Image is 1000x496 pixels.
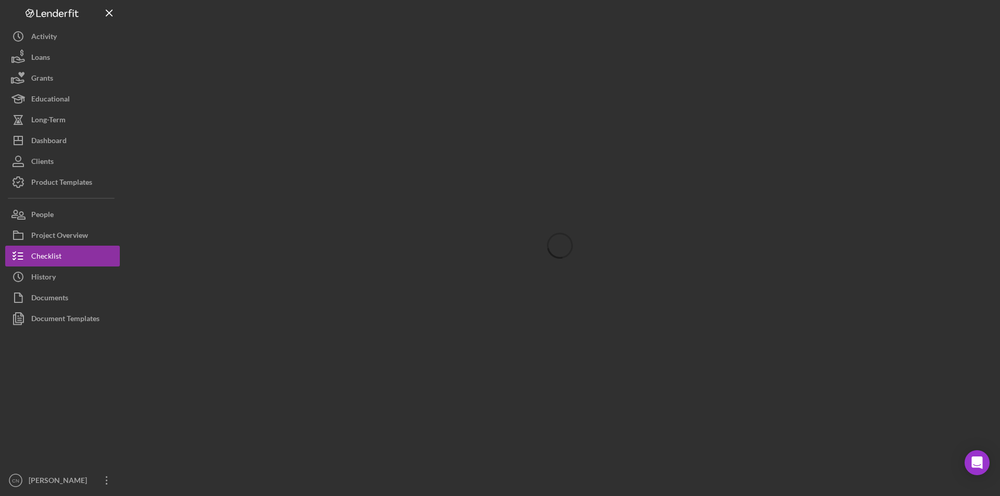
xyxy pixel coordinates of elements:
button: Checklist [5,246,120,266]
button: Dashboard [5,130,120,151]
button: Document Templates [5,308,120,329]
div: Document Templates [31,308,99,332]
button: Educational [5,88,120,109]
button: Loans [5,47,120,68]
div: Product Templates [31,172,92,195]
button: History [5,266,120,287]
div: Checklist [31,246,61,269]
button: Long-Term [5,109,120,130]
div: Project Overview [31,225,88,248]
button: Activity [5,26,120,47]
button: People [5,204,120,225]
div: Grants [31,68,53,91]
div: Dashboard [31,130,67,154]
div: History [31,266,56,290]
div: Documents [31,287,68,311]
div: Loans [31,47,50,70]
button: CN[PERSON_NAME] [5,470,120,491]
div: Clients [31,151,54,174]
button: Clients [5,151,120,172]
text: CN [12,478,19,484]
div: Open Intercom Messenger [965,450,990,475]
button: Product Templates [5,172,120,193]
button: Project Overview [5,225,120,246]
div: People [31,204,54,227]
button: Grants [5,68,120,88]
div: [PERSON_NAME] [26,470,94,493]
div: Activity [31,26,57,49]
div: Long-Term [31,109,66,133]
div: Educational [31,88,70,112]
button: Documents [5,287,120,308]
